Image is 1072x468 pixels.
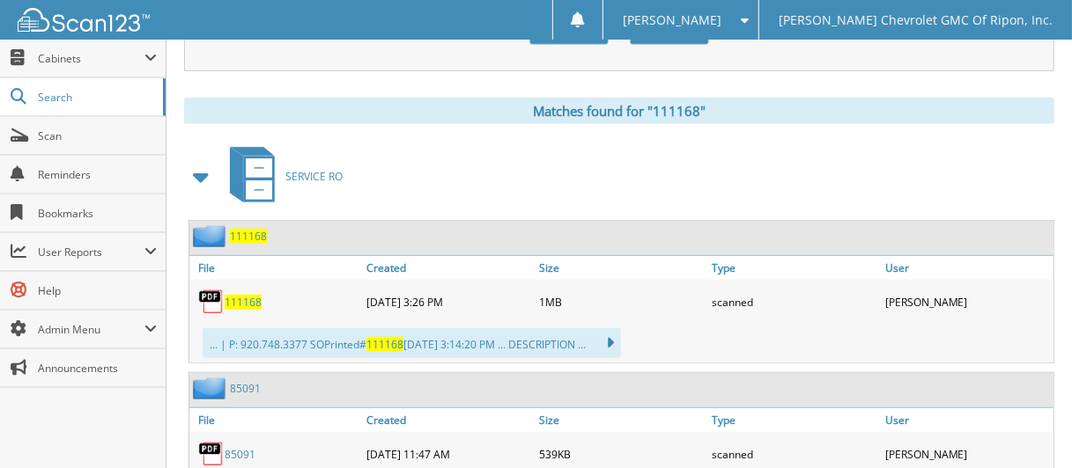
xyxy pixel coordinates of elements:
[779,15,1053,26] span: [PERSON_NAME] Chevrolet GMC Of Ripon, Inc.
[38,51,144,66] span: Cabinets
[230,229,267,244] a: 111168
[708,284,881,319] div: scanned
[881,408,1054,432] a: User
[189,256,362,280] a: File
[203,328,621,358] div: ... | P: 920.748.3377 SOPrinted# [DATE] 3:14:20 PM ... DESCRIPTION ...
[708,256,881,280] a: Type
[366,337,403,352] span: 111168
[219,142,343,211] a: SERVICE RO
[535,256,707,280] a: Size
[225,447,255,462] a: 85091
[193,377,230,399] img: folder2.png
[38,90,154,105] span: Search
[38,322,144,337] span: Admin Menu
[362,256,535,280] a: Created
[708,408,881,432] a: Type
[198,441,225,467] img: PDF.png
[624,15,722,26] span: [PERSON_NAME]
[189,408,362,432] a: File
[193,225,230,247] img: folder2.png
[285,169,343,184] span: SERVICE RO
[535,408,707,432] a: Size
[184,98,1054,124] div: Matches found for "111168"
[881,284,1054,319] div: [PERSON_NAME]
[535,284,707,319] div: 1MB
[362,408,535,432] a: Created
[881,256,1054,280] a: User
[38,361,157,376] span: Announcements
[198,289,225,315] img: PDF.png
[38,283,157,298] span: Help
[38,167,157,182] span: Reminders
[225,295,262,310] a: 111168
[362,284,535,319] div: [DATE] 3:26 PM
[984,384,1072,468] iframe: Chat Widget
[230,381,261,396] a: 85091
[38,128,157,143] span: Scan
[18,8,150,32] img: scan123-logo-white.svg
[38,245,144,260] span: User Reports
[38,206,157,221] span: Bookmarks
